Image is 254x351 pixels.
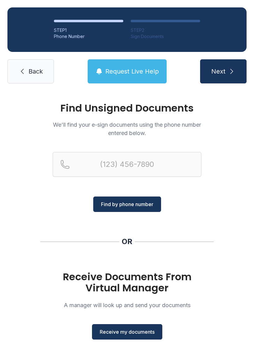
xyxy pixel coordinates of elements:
[54,33,123,40] div: Phone Number
[54,27,123,33] div: STEP 1
[122,237,132,247] div: OR
[131,27,200,33] div: STEP 2
[53,152,201,177] input: Reservation phone number
[53,271,201,294] h1: Receive Documents From Virtual Manager
[131,33,200,40] div: Sign Documents
[53,103,201,113] h1: Find Unsigned Documents
[53,121,201,137] p: We'll find your e-sign documents using the phone number entered below.
[105,67,159,76] span: Request Live Help
[100,328,155,336] span: Receive my documents
[28,67,43,76] span: Back
[101,201,153,208] span: Find by phone number
[53,301,201,309] p: A manager will look up and send your documents
[211,67,226,76] span: Next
